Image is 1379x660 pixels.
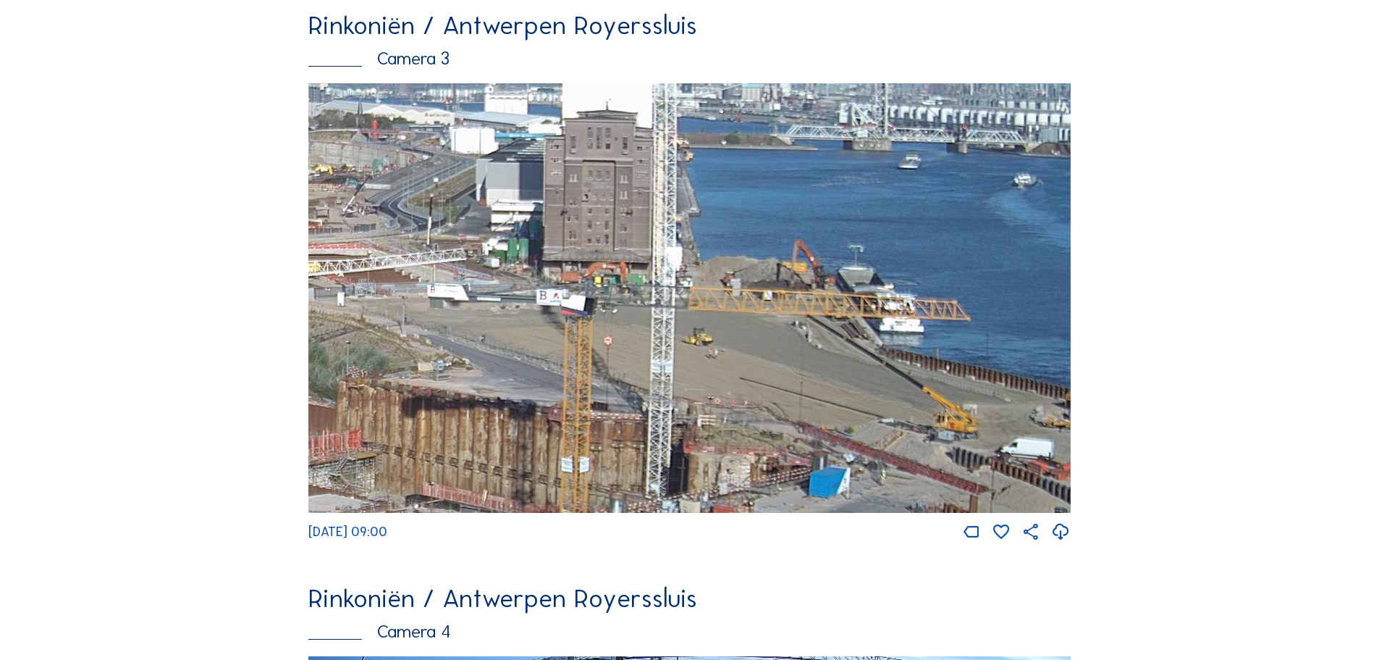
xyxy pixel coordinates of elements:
div: Rinkoniën / Antwerpen Royerssluis [308,585,1071,611]
div: Camera 3 [308,50,1071,68]
div: Camera 4 [308,623,1071,641]
div: Rinkoniën / Antwerpen Royerssluis [308,12,1071,38]
img: Image [308,83,1071,513]
span: [DATE] 09:00 [308,524,387,540]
